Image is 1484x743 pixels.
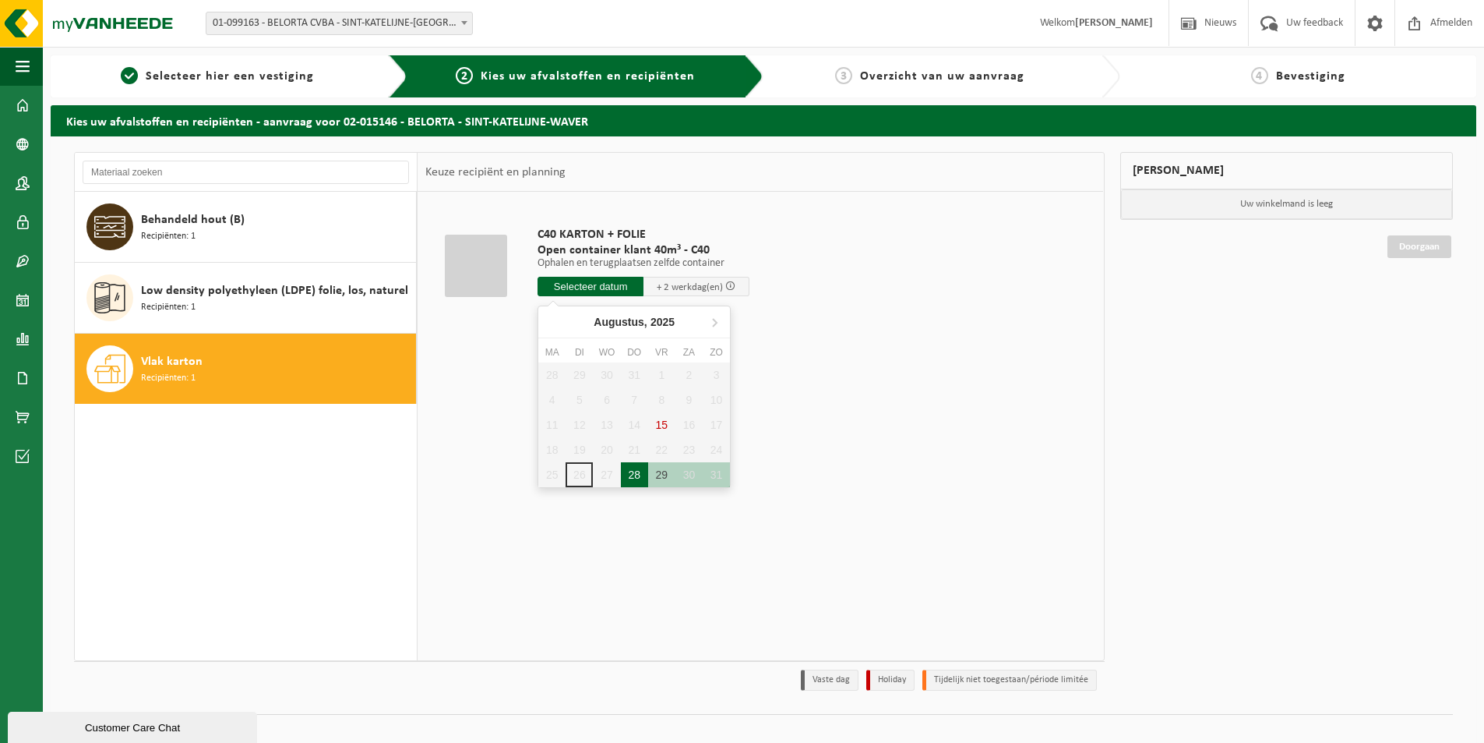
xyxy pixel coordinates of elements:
[481,70,695,83] span: Kies uw afvalstoffen en recipiënten
[141,281,408,300] span: Low density polyethyleen (LDPE) folie, los, naturel
[456,67,473,84] span: 2
[860,70,1024,83] span: Overzicht van uw aanvraag
[418,153,573,192] div: Keuze recipiënt en planning
[8,709,260,743] iframe: chat widget
[675,345,703,360] div: za
[1075,17,1153,29] strong: [PERSON_NAME]
[75,334,417,404] button: Vlak karton Recipiënten: 1
[206,12,473,35] span: 01-099163 - BELORTA CVBA - SINT-KATELIJNE-WAVER
[75,263,417,334] button: Low density polyethyleen (LDPE) folie, los, naturel Recipiënten: 1
[1121,189,1453,219] p: Uw winkelmand is leeg
[650,317,675,327] i: 2025
[593,345,620,360] div: wo
[206,12,472,34] span: 01-099163 - BELORTA CVBA - SINT-KATELIJNE-WAVER
[621,462,648,487] div: 28
[866,670,915,691] li: Holiday
[538,345,566,360] div: ma
[621,345,648,360] div: do
[75,192,417,263] button: Behandeld hout (B) Recipiënten: 1
[835,67,852,84] span: 3
[141,300,196,315] span: Recipiënten: 1
[83,161,409,184] input: Materiaal zoeken
[538,258,749,269] p: Ophalen en terugplaatsen zelfde container
[648,462,675,487] div: 29
[141,371,196,386] span: Recipiënten: 1
[141,211,245,229] span: Behandeld hout (B)
[648,345,675,360] div: vr
[566,345,593,360] div: di
[146,70,314,83] span: Selecteer hier een vestiging
[801,670,858,691] li: Vaste dag
[538,277,643,296] input: Selecteer datum
[703,345,730,360] div: zo
[141,352,203,371] span: Vlak karton
[538,227,749,242] span: C40 KARTON + FOLIE
[1387,235,1451,258] a: Doorgaan
[1120,152,1454,189] div: [PERSON_NAME]
[1276,70,1345,83] span: Bevestiging
[538,242,749,258] span: Open container klant 40m³ - C40
[1251,67,1268,84] span: 4
[121,67,138,84] span: 1
[587,310,681,334] div: Augustus,
[58,67,376,86] a: 1Selecteer hier een vestiging
[657,282,723,292] span: + 2 werkdag(en)
[141,229,196,244] span: Recipiënten: 1
[922,670,1097,691] li: Tijdelijk niet toegestaan/période limitée
[51,105,1476,136] h2: Kies uw afvalstoffen en recipiënten - aanvraag voor 02-015146 - BELORTA - SINT-KATELIJNE-WAVER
